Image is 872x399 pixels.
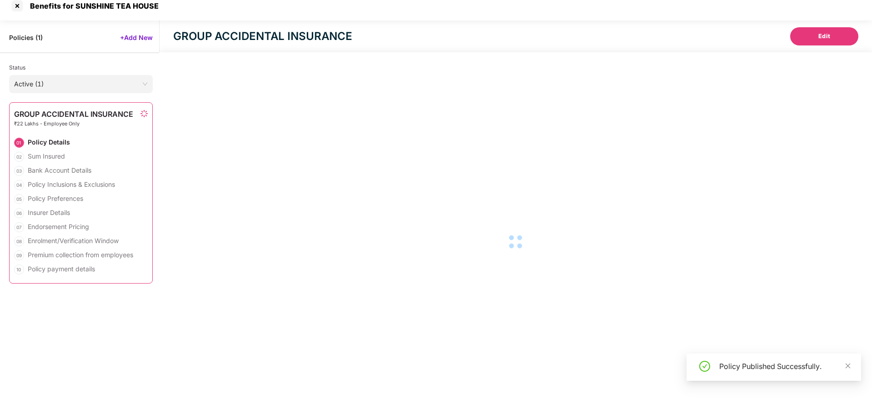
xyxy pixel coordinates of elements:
[699,361,710,372] span: check-circle
[14,121,133,127] span: ₹22 Lakhs - Employee Only
[28,208,70,217] div: Insurer Details
[120,33,153,42] span: +Add New
[9,33,43,42] span: Policies ( 1 )
[28,264,95,273] div: Policy payment details
[14,138,24,148] div: 01
[14,110,133,118] span: GROUP ACCIDENTAL INSURANCE
[14,180,24,190] div: 04
[14,264,24,274] div: 10
[25,1,159,10] div: Benefits for SUNSHINE TEA HOUSE
[14,250,24,260] div: 09
[173,28,352,45] div: GROUP ACCIDENTAL INSURANCE
[28,180,115,189] div: Policy Inclusions & Exclusions
[9,64,25,71] span: Status
[14,77,148,91] span: Active (1)
[28,222,89,231] div: Endorsement Pricing
[845,363,851,369] span: close
[790,27,858,45] button: Edit
[14,194,24,204] div: 05
[14,166,24,176] div: 03
[28,166,91,175] div: Bank Account Details
[719,361,850,372] div: Policy Published Successfully.
[14,222,24,232] div: 07
[28,236,119,245] div: Enrolment/Verification Window
[28,138,70,146] div: Policy Details
[14,208,24,218] div: 06
[28,152,65,160] div: Sum Insured
[14,236,24,246] div: 08
[14,152,24,162] div: 02
[818,32,831,41] span: Edit
[28,194,83,203] div: Policy Preferences
[28,250,133,259] div: Premium collection from employees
